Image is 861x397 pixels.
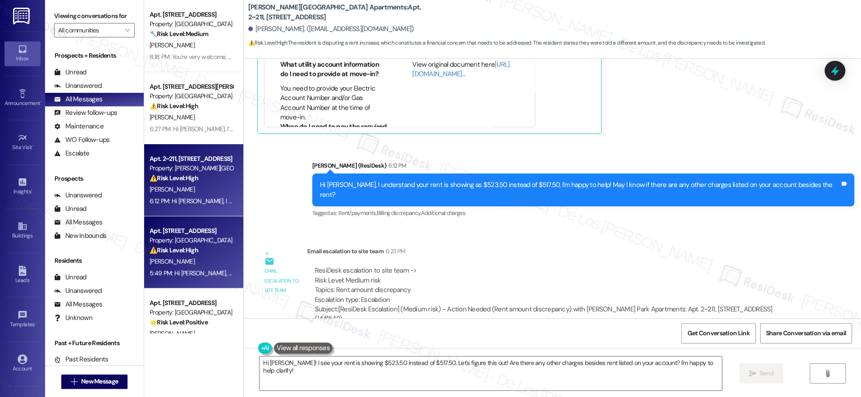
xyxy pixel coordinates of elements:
[150,329,195,338] span: [PERSON_NAME]
[5,130,41,155] a: Site Visit •
[412,60,528,79] div: View original document here
[150,164,233,173] div: Property: [PERSON_NAME][GEOGRAPHIC_DATA] Apartments
[5,351,41,376] a: Account
[150,91,233,101] div: Property: [GEOGRAPHIC_DATA] Apartments
[150,318,208,326] strong: 🌟 Risk Level: Positive
[150,174,198,182] strong: ⚠️ Risk Level: High
[54,313,92,323] div: Unknown
[150,10,233,19] div: Apt. [STREET_ADDRESS]
[54,273,87,282] div: Unread
[280,60,387,79] li: What utility account information do I need to provide at move-in?
[150,19,233,29] div: Property: [GEOGRAPHIC_DATA]
[315,266,792,305] div: ResiDesk escalation to site team -> Risk Level: Medium risk Topics: Rent amount discrepancy Escal...
[150,102,198,110] strong: ⚠️ Risk Level: High
[32,143,34,149] span: •
[54,231,106,241] div: New Inbounds
[54,191,102,200] div: Unanswered
[377,209,421,217] span: Billing discrepancy ,
[320,180,840,200] div: Hi [PERSON_NAME], I understand your rent is showing as $523.50 instead of $517.50, I'm happy to h...
[54,68,87,77] div: Unread
[150,53,461,61] div: 8:18 PM: You're very welcome, [PERSON_NAME]! I'm happy I could help with the pest control request...
[260,356,722,390] textarea: Hi [PERSON_NAME]! I see your rent is showing $523.50 instead of $517.50. Let's figure this out! A...
[749,370,756,377] i: 
[54,9,135,23] label: Viewing conversations for
[150,226,233,236] div: Apt. [STREET_ADDRESS]
[54,108,117,118] div: Review follow-ups
[280,84,387,123] li: You need to provide your Electric Account Number and/or Gas Account Number at the time of move-in.
[54,300,102,309] div: All Messages
[150,113,195,121] span: [PERSON_NAME]
[45,256,144,265] div: Residents
[5,263,41,287] a: Leads
[386,161,406,170] div: 6:12 PM
[45,51,144,60] div: Prospects + Residents
[61,374,128,389] button: New Message
[150,41,195,49] span: [PERSON_NAME]
[71,378,77,385] i: 
[5,219,41,243] a: Buildings
[264,266,300,295] div: Email escalation to site team
[13,8,32,24] img: ResiDesk Logo
[248,38,765,48] span: : The resident is disputing a rent increase, which constitutes a financial concern that needs to ...
[54,355,109,364] div: Past Residents
[248,24,414,34] div: [PERSON_NAME]. ([EMAIL_ADDRESS][DOMAIN_NAME])
[150,82,233,91] div: Apt. [STREET_ADDRESS][PERSON_NAME]
[5,41,41,66] a: Inbox
[312,206,854,219] div: Tagged as:
[760,323,852,343] button: Share Conversation via email
[81,377,118,386] span: New Message
[54,135,109,145] div: WO Follow-ups
[54,204,87,214] div: Unread
[150,236,233,245] div: Property: [GEOGRAPHIC_DATA]
[150,298,233,308] div: Apt. [STREET_ADDRESS]
[687,329,749,338] span: Get Conversation Link
[40,99,41,105] span: •
[766,329,846,338] span: Share Conversation via email
[150,246,198,254] strong: ⚠️ Risk Level: High
[307,246,799,259] div: Email escalation to site team
[412,60,510,78] a: [URL][DOMAIN_NAME]…
[35,320,36,326] span: •
[150,185,195,193] span: [PERSON_NAME]
[45,338,144,348] div: Past + Future Residents
[58,23,120,37] input: All communities
[312,161,854,173] div: [PERSON_NAME] (ResiDesk)
[54,95,102,104] div: All Messages
[760,369,774,378] span: Send
[338,209,377,217] span: Rent/payments ,
[421,209,465,217] span: Additional charges
[150,308,233,317] div: Property: [GEOGRAPHIC_DATA]
[31,187,32,193] span: •
[150,269,642,277] div: 5:49 PM: Hi [PERSON_NAME], I understand that you’d like to speak with someone from our office, I’...
[54,149,89,158] div: Escalate
[150,197,658,205] div: 6:12 PM: Hi [PERSON_NAME], I understand your rent is showing as $523.50 instead of $517.50, I'm h...
[5,174,41,199] a: Insights •
[248,3,428,22] b: [PERSON_NAME][GEOGRAPHIC_DATA] Apartments: Apt. 2~211, [STREET_ADDRESS]
[280,122,387,141] li: When do I need to pay the required funds in full?
[681,323,755,343] button: Get Conversation Link
[45,174,144,183] div: Prospects
[315,305,792,324] div: Subject: [ResiDesk Escalation] (Medium risk) - Action Needed (Rent amount discrepancy) with [PERS...
[248,39,287,46] strong: ⚠️ Risk Level: High
[383,246,405,256] div: 6:23 PM
[54,81,102,91] div: Unanswered
[150,30,208,38] strong: 🔧 Risk Level: Medium
[54,122,104,131] div: Maintenance
[824,370,831,377] i: 
[150,257,195,265] span: [PERSON_NAME]
[150,154,233,164] div: Apt. 2~211, [STREET_ADDRESS]
[5,307,41,332] a: Templates •
[54,218,102,227] div: All Messages
[54,286,102,296] div: Unanswered
[125,27,130,34] i: 
[739,363,783,383] button: Send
